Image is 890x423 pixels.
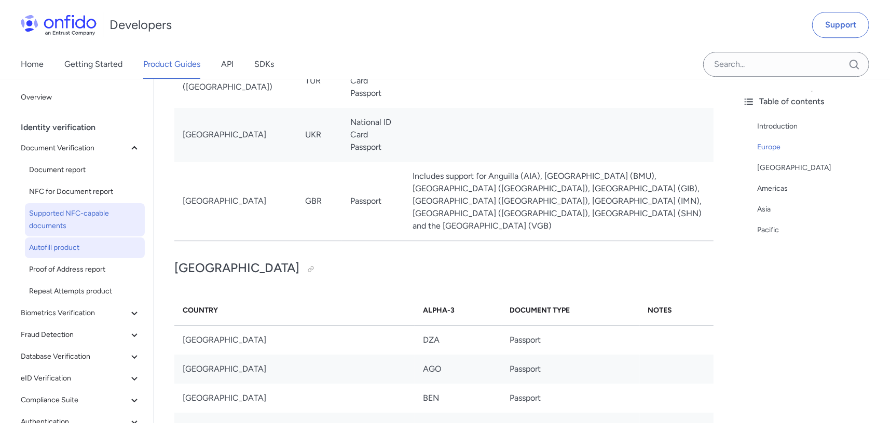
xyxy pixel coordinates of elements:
h1: Developers [109,17,172,33]
td: AGO [415,355,501,384]
a: Home [21,50,44,79]
td: GBR [297,162,342,241]
input: Onfido search input field [703,52,869,77]
a: Americas [757,182,882,195]
div: Table of contents [743,95,882,108]
td: Includes support for Anguilla (AIA), [GEOGRAPHIC_DATA] (BMU), [GEOGRAPHIC_DATA] ([GEOGRAPHIC_DATA... [404,162,714,241]
button: Fraud Detection [17,325,145,345]
td: TUR [297,54,342,108]
img: Onfido Logo [21,15,97,35]
a: Europe [757,141,882,153]
a: Supported NFC-capable documents [25,203,145,236]
td: National ID Card Passport [342,54,404,108]
span: NFC for Document report [29,186,141,198]
td: Passport [501,384,640,413]
a: [GEOGRAPHIC_DATA] [757,162,882,174]
a: Introduction [757,120,882,133]
a: Overview [17,87,145,108]
td: [GEOGRAPHIC_DATA] [174,384,415,413]
td: UKR [297,108,342,162]
span: Compliance Suite [21,394,128,406]
button: Biometrics Verification [17,303,145,323]
button: eID Verification [17,368,145,389]
button: Document Verification [17,138,145,159]
a: Getting Started [64,50,122,79]
a: Document report [25,160,145,180]
strong: Notes [648,306,673,315]
td: [GEOGRAPHIC_DATA] [174,108,297,162]
span: eID Verification [21,372,128,385]
td: Passport [501,355,640,384]
button: Compliance Suite [17,390,145,411]
a: Autofill product [25,237,145,258]
span: Document report [29,164,141,176]
a: API [221,50,234,79]
span: Database Verification [21,350,128,363]
a: Pacific [757,224,882,236]
td: Passport [342,162,404,241]
a: Product Guides [143,50,200,79]
td: DZA [415,325,501,355]
td: BEN [415,384,501,413]
td: [GEOGRAPHIC_DATA] [174,355,415,384]
span: Fraud Detection [21,329,128,341]
span: Supported NFC-capable documents [29,207,141,232]
span: Proof of Address report [29,263,141,276]
span: Repeat Attempts product [29,285,141,298]
span: Overview [21,91,141,104]
td: [GEOGRAPHIC_DATA] [174,325,415,355]
a: Proof of Address report [25,259,145,280]
td: [GEOGRAPHIC_DATA] [174,162,297,241]
strong: Country [183,306,218,315]
a: Asia [757,203,882,216]
button: Database Verification [17,346,145,367]
span: Autofill product [29,242,141,254]
td: [GEOGRAPHIC_DATA] ([GEOGRAPHIC_DATA]) [174,54,297,108]
td: National ID Card Passport [342,108,404,162]
span: Document Verification [21,142,128,154]
td: Passport [501,325,640,355]
h2: [GEOGRAPHIC_DATA] [174,260,714,277]
div: Identity verification [21,117,149,138]
span: Biometrics Verification [21,307,128,319]
a: SDKs [254,50,274,79]
a: NFC for Document report [25,181,145,202]
a: Repeat Attempts product [25,281,145,302]
a: Support [812,12,869,38]
strong: Document Type [510,306,570,315]
strong: Alpha-3 [423,306,455,315]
